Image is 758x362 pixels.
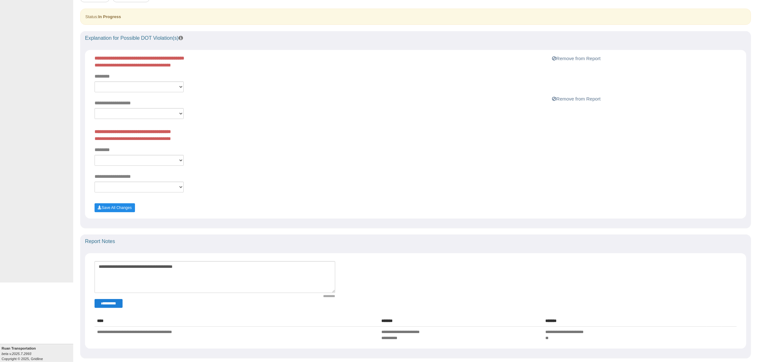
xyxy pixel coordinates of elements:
[2,352,31,356] i: beta v.2025.7.2993
[95,203,135,212] button: Save
[550,55,603,62] button: Remove from Report
[2,346,36,350] b: Ruan Transportation
[80,234,751,248] div: Report Notes
[2,346,73,361] div: Copyright © 2025, Gridline
[550,95,603,103] button: Remove from Report
[95,299,123,308] button: Change Filter Options
[80,9,751,25] div: Status:
[98,14,121,19] strong: In Progress
[80,31,751,45] div: Explanation for Possible DOT Violation(s)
